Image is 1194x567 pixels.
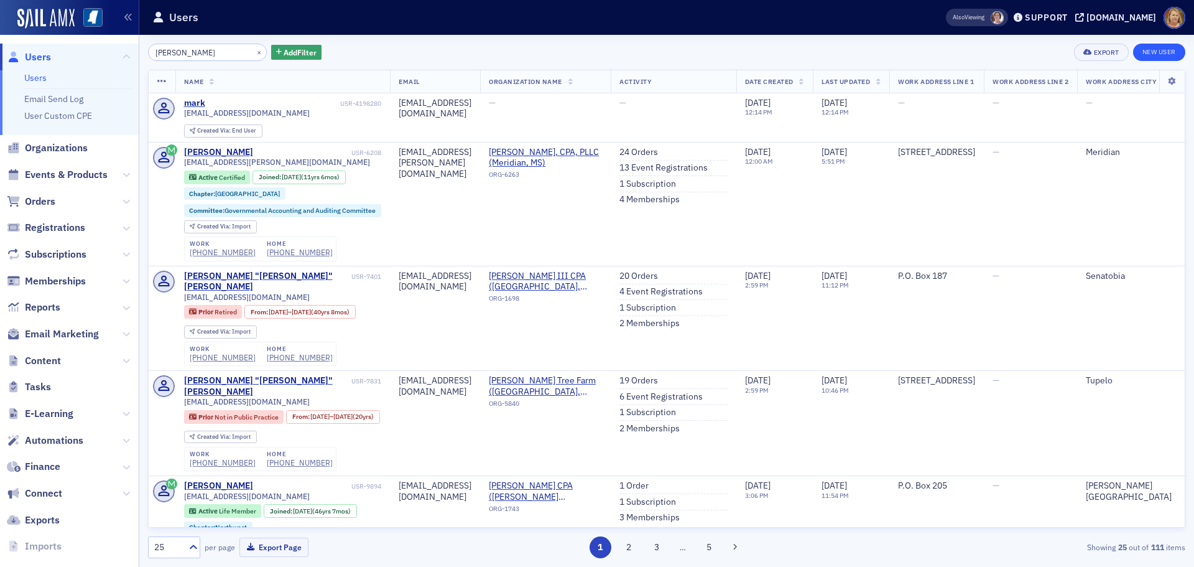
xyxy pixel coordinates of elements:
button: 2 [618,537,639,558]
a: SailAMX [17,9,75,29]
button: 1 [590,537,611,558]
a: [PHONE_NUMBER] [190,353,256,362]
button: [DOMAIN_NAME] [1075,13,1160,22]
div: Created Via: Import [184,431,257,444]
a: [PHONE_NUMBER] [190,248,256,257]
a: 19 Orders [619,375,658,387]
span: [DATE] [745,480,771,491]
a: [PERSON_NAME] [184,480,253,492]
div: USR-7401 [351,273,381,281]
a: Email Marketing [7,327,99,341]
div: Active: Active: Certified [184,171,251,184]
a: New User [1133,44,1185,61]
span: — [1086,97,1093,108]
span: [DATE] [821,146,847,157]
div: [EMAIL_ADDRESS][DOMAIN_NAME] [399,480,471,502]
span: [DATE] [293,507,312,515]
div: USR-4198280 [207,100,381,108]
a: [PHONE_NUMBER] [267,353,333,362]
a: 20 Orders [619,271,658,282]
a: mark [184,98,205,109]
a: Chapter:Northwest [189,523,247,532]
div: USR-9894 [255,482,381,490]
a: 4 Event Registrations [619,286,703,298]
div: [STREET_ADDRESS] [898,375,975,387]
span: Work Address Line 2 [993,77,1068,86]
span: — [993,480,999,491]
a: Committee:Governmental Accounting and Auditing Committee [189,207,376,215]
span: [DATE] [745,375,771,386]
span: [DATE] [310,412,330,421]
span: [DATE] [282,172,301,181]
span: Work Address Line 1 [898,77,974,86]
div: USR-6208 [255,149,381,157]
span: Retired [215,307,237,316]
span: Prior [198,413,215,421]
img: SailAMX [83,8,103,27]
span: — [993,146,999,157]
div: ORG-1698 [489,294,602,307]
a: 24 Orders [619,147,658,158]
div: P.O. Box 205 [898,480,975,492]
time: 3:06 PM [745,491,769,500]
a: Active Certified [189,173,244,181]
span: E-Learning [25,407,73,421]
a: Events & Products [7,168,108,182]
div: [PERSON_NAME][GEOGRAPHIC_DATA] [1086,480,1172,502]
span: Created Via : [197,126,232,134]
span: [EMAIL_ADDRESS][DOMAIN_NAME] [184,397,310,406]
span: Events & Products [25,168,108,182]
div: (46yrs 7mos) [293,507,351,515]
a: [PERSON_NAME] CPA ([PERSON_NAME][GEOGRAPHIC_DATA], [GEOGRAPHIC_DATA]) [489,480,602,502]
span: Content [25,354,61,368]
span: [EMAIL_ADDRESS][DOMAIN_NAME] [184,293,310,302]
span: Users [25,50,51,64]
div: From: 1978-11-01 00:00:00 [244,305,356,319]
span: Created Via : [197,433,232,441]
div: – (40yrs 8mos) [269,308,349,316]
div: Senatobia [1086,271,1172,282]
span: Prior [198,307,215,316]
span: Work Address City [1086,77,1157,86]
div: [STREET_ADDRESS] [898,147,975,158]
span: Email [399,77,420,86]
span: Last Updated [821,77,870,86]
span: Not in Public Practice [215,413,279,421]
span: Organization Name [489,77,562,86]
a: [PHONE_NUMBER] [267,458,333,467]
div: Prior: Prior: Not in Public Practice [184,410,284,424]
a: View Homepage [75,8,103,29]
div: [PERSON_NAME] "[PERSON_NAME]" [PERSON_NAME] [184,375,349,397]
h1: Users [169,10,198,25]
a: 4 Memberships [619,194,680,205]
span: [DATE] [269,307,288,316]
span: — [898,97,905,108]
span: Exports [25,513,60,527]
div: Import [197,329,251,335]
time: 12:00 AM [745,157,773,166]
a: [PERSON_NAME], CPA, PLLC (Meridian, MS) [489,147,602,169]
a: 6 Event Registrations [619,391,703,403]
div: [EMAIL_ADDRESS][DOMAIN_NAME] [399,98,471,119]
a: 1 Subscription [619,179,676,190]
span: Active [198,507,219,515]
div: (11yrs 6mos) [282,173,340,181]
span: Tasks [25,380,51,394]
span: Automations [25,434,83,448]
div: [EMAIL_ADDRESS][DOMAIN_NAME] [399,375,471,397]
div: Support [1025,12,1068,23]
a: User Custom CPE [24,110,92,121]
span: From : [292,413,311,421]
div: USR-7831 [351,377,381,385]
span: From : [251,308,269,316]
a: Users [7,50,51,64]
a: Users [24,72,47,83]
span: — [993,270,999,281]
div: home [267,240,333,248]
span: Email Marketing [25,327,99,341]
